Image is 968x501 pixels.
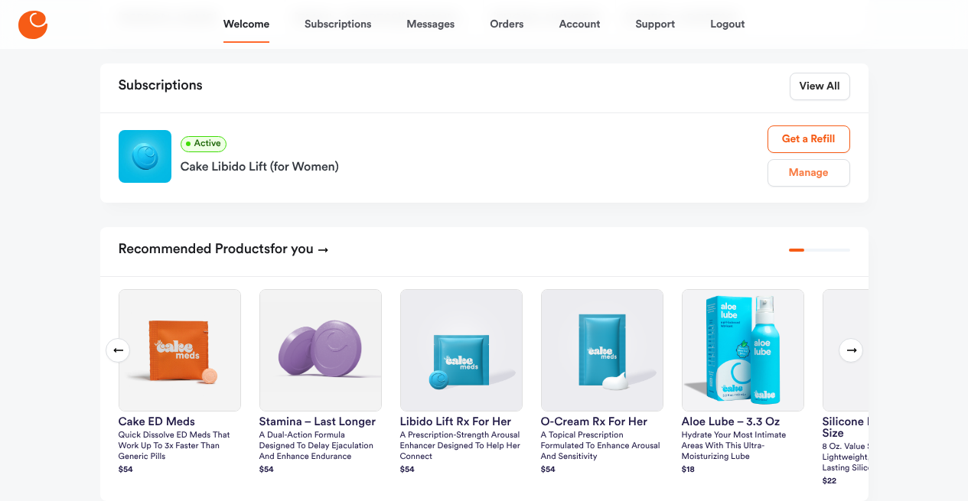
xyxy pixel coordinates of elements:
[682,416,804,428] h3: Aloe Lube – 3.3 oz
[823,290,944,411] img: silicone lube – value size
[119,290,240,411] img: Cake ED Meds
[119,289,241,477] a: Cake ED MedsCake ED MedsQuick dissolve ED Meds that work up to 3x faster than generic pills$54
[400,289,523,477] a: Libido Lift Rx For HerLibido Lift Rx For HerA prescription-strength arousal enhancer designed to ...
[119,431,241,463] p: Quick dissolve ED Meds that work up to 3x faster than generic pills
[305,6,371,43] a: Subscriptions
[541,431,663,463] p: A topical prescription formulated to enhance arousal and sensitivity
[259,289,382,477] a: Stamina – Last LongerStamina – Last LongerA dual-action formula designed to delay ejaculation and...
[400,416,523,428] h3: Libido Lift Rx For Her
[119,236,329,264] h2: Recommended Products
[270,242,314,256] span: for you
[401,290,522,411] img: Libido Lift Rx For Her
[682,466,695,474] strong: $ 18
[406,6,455,43] a: Messages
[682,289,804,477] a: Aloe Lube – 3.3 ozAloe Lube – 3.3 ozHydrate your most intimate areas with this ultra-moisturizing...
[635,6,675,43] a: Support
[823,416,945,439] h3: silicone lube – value size
[119,130,171,183] img: Libido Lift Rx
[259,466,274,474] strong: $ 54
[768,159,850,187] a: Manage
[823,442,945,474] p: 8 oz. Value size ultra lightweight, extremely long-lasting silicone formula
[541,289,663,477] a: O-Cream Rx for HerO-Cream Rx for HerA topical prescription formulated to enhance arousal and sens...
[823,477,837,486] strong: $ 22
[710,6,745,43] a: Logout
[260,290,381,411] img: Stamina – Last Longer
[181,152,768,177] a: Cake Libido Lift (for Women)
[259,416,382,428] h3: Stamina – Last Longer
[400,466,415,474] strong: $ 54
[119,466,133,474] strong: $ 54
[790,73,850,100] a: View All
[119,73,203,100] h2: Subscriptions
[119,416,241,428] h3: Cake ED Meds
[683,290,803,411] img: Aloe Lube – 3.3 oz
[541,466,556,474] strong: $ 54
[559,6,600,43] a: Account
[181,136,227,152] span: Active
[542,290,663,411] img: O-Cream Rx for Her
[682,431,804,463] p: Hydrate your most intimate areas with this ultra-moisturizing lube
[823,289,945,489] a: silicone lube – value sizesilicone lube – value size8 oz. Value size ultra lightweight, extremely...
[490,6,523,43] a: Orders
[259,431,382,463] p: A dual-action formula designed to delay ejaculation and enhance endurance
[400,431,523,463] p: A prescription-strength arousal enhancer designed to help her connect
[223,6,269,43] a: Welcome
[768,125,850,153] a: Get a Refill
[541,416,663,428] h3: O-Cream Rx for Her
